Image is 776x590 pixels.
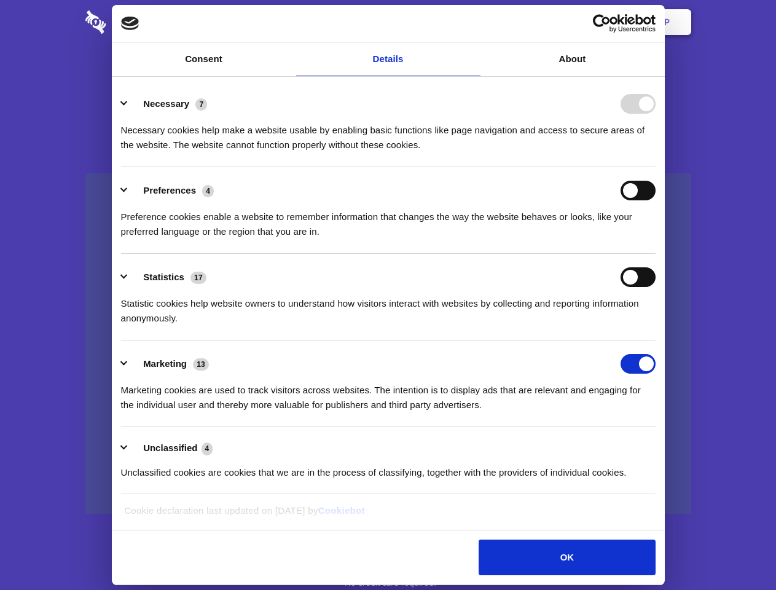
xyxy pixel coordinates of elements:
span: 4 [202,185,214,197]
a: Usercentrics Cookiebot - opens in a new window [548,14,656,33]
span: 17 [190,272,206,284]
h1: Eliminate Slack Data Loss. [85,55,691,100]
button: Unclassified (4) [121,441,221,456]
a: Contact [498,3,555,41]
img: logo-wordmark-white-trans-d4663122ce5f474addd5e946df7df03e33cb6a1c49d2221995e7729f52c070b2.svg [85,10,190,34]
div: Preference cookies enable a website to remember information that changes the way the website beha... [121,200,656,239]
span: 7 [195,98,207,111]
span: 4 [202,442,213,455]
iframe: Drift Widget Chat Controller [715,529,761,575]
label: Statistics [143,272,184,282]
a: Pricing [361,3,414,41]
div: Statistic cookies help website owners to understand how visitors interact with websites by collec... [121,287,656,326]
img: logo [121,17,139,30]
label: Necessary [143,98,189,109]
a: Wistia video thumbnail [85,173,691,514]
a: Login [557,3,611,41]
div: Unclassified cookies are cookies that we are in the process of classifying, together with the pro... [121,456,656,480]
h4: Auto-redaction of sensitive data, encrypted data sharing and self-destructing private chats. Shar... [85,112,691,152]
a: Details [296,42,480,76]
button: Marketing (13) [121,354,217,374]
label: Preferences [143,185,196,195]
div: Cookie declaration last updated on [DATE] by [115,503,661,527]
button: Preferences (4) [121,181,222,200]
button: Necessary (7) [121,94,215,114]
a: Cookiebot [318,505,365,516]
button: OK [479,540,655,575]
div: Necessary cookies help make a website usable by enabling basic functions like page navigation and... [121,114,656,152]
a: Consent [112,42,296,76]
div: Marketing cookies are used to track visitors across websites. The intention is to display ads tha... [121,374,656,412]
label: Marketing [143,358,187,369]
button: Statistics (17) [121,267,214,287]
a: About [480,42,665,76]
span: 13 [193,358,209,371]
